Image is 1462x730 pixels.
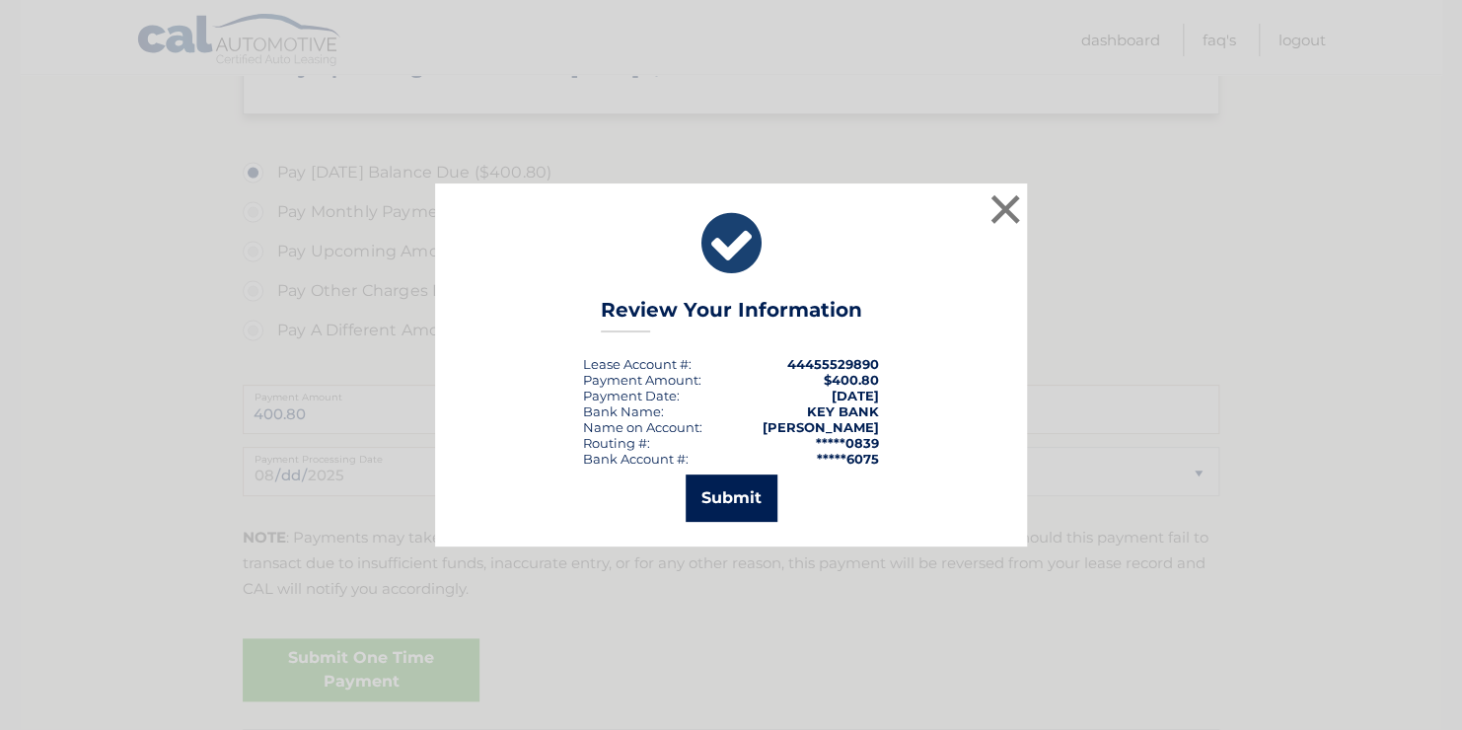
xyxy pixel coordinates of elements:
span: [DATE] [832,388,879,403]
div: Payment Amount: [583,372,701,388]
button: Submit [686,474,777,522]
div: Routing #: [583,435,650,451]
div: Name on Account: [583,419,702,435]
div: Bank Account #: [583,451,689,467]
strong: 44455529890 [787,356,879,372]
span: $400.80 [824,372,879,388]
strong: [PERSON_NAME] [763,419,879,435]
div: Lease Account #: [583,356,692,372]
span: Payment Date [583,388,677,403]
strong: KEY BANK [807,403,879,419]
button: × [986,189,1025,229]
div: : [583,388,680,403]
h3: Review Your Information [601,298,862,332]
div: Bank Name: [583,403,664,419]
